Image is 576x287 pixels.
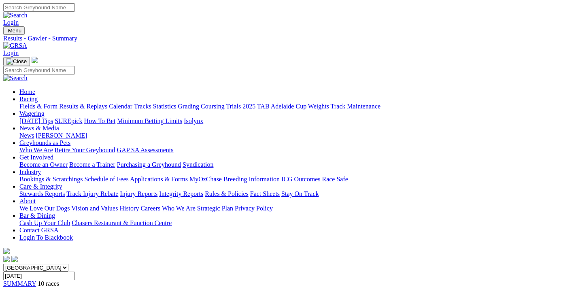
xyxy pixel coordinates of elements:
a: Syndication [183,161,213,168]
a: Home [19,88,35,95]
div: Bar & Dining [19,219,573,227]
a: Applications & Forms [130,176,188,183]
a: MyOzChase [189,176,222,183]
div: Wagering [19,117,573,125]
a: Results & Replays [59,103,107,110]
a: Race Safe [322,176,348,183]
a: Results - Gawler - Summary [3,35,573,42]
a: We Love Our Dogs [19,205,70,212]
a: Bar & Dining [19,212,55,219]
a: Privacy Policy [235,205,273,212]
a: About [19,198,36,204]
a: Coursing [201,103,225,110]
a: History [119,205,139,212]
a: Industry [19,168,41,175]
span: 10 races [38,280,59,287]
input: Select date [3,272,75,280]
img: logo-grsa-white.png [3,248,10,254]
a: Tracks [134,103,151,110]
a: 2025 TAB Adelaide Cup [242,103,306,110]
div: Racing [19,103,573,110]
a: Grading [178,103,199,110]
div: Get Involved [19,161,573,168]
a: Weights [308,103,329,110]
a: Isolynx [184,117,203,124]
a: Care & Integrity [19,183,62,190]
a: Stewards Reports [19,190,65,197]
a: Track Injury Rebate [66,190,118,197]
img: logo-grsa-white.png [32,57,38,63]
a: Cash Up Your Club [19,219,70,226]
a: Get Involved [19,154,53,161]
a: Become a Trainer [69,161,115,168]
a: Fact Sheets [250,190,280,197]
a: GAP SA Assessments [117,147,174,153]
button: Toggle navigation [3,57,30,66]
a: Chasers Restaurant & Function Centre [72,219,172,226]
span: Menu [8,28,21,34]
a: Trials [226,103,241,110]
a: Track Maintenance [331,103,380,110]
img: GRSA [3,42,27,49]
a: [PERSON_NAME] [36,132,87,139]
a: ICG Outcomes [281,176,320,183]
div: Industry [19,176,573,183]
img: facebook.svg [3,256,10,262]
img: twitter.svg [11,256,18,262]
a: Bookings & Scratchings [19,176,83,183]
a: [DATE] Tips [19,117,53,124]
img: Close [6,58,27,65]
a: News [19,132,34,139]
div: News & Media [19,132,573,139]
input: Search [3,3,75,12]
a: Login To Blackbook [19,234,73,241]
a: News & Media [19,125,59,132]
a: Retire Your Greyhound [55,147,115,153]
a: Integrity Reports [159,190,203,197]
a: Wagering [19,110,45,117]
a: Injury Reports [120,190,157,197]
a: Minimum Betting Limits [117,117,182,124]
a: Contact GRSA [19,227,58,234]
a: Greyhounds as Pets [19,139,70,146]
a: Schedule of Fees [84,176,128,183]
button: Toggle navigation [3,26,25,35]
a: Careers [140,205,160,212]
a: How To Bet [84,117,116,124]
img: Search [3,12,28,19]
div: Greyhounds as Pets [19,147,573,154]
a: Purchasing a Greyhound [117,161,181,168]
a: Rules & Policies [205,190,249,197]
div: About [19,205,573,212]
a: Login [3,19,19,26]
a: Stay On Track [281,190,319,197]
a: Who We Are [162,205,196,212]
input: Search [3,66,75,74]
img: Search [3,74,28,82]
a: Racing [19,96,38,102]
a: Statistics [153,103,176,110]
a: Login [3,49,19,56]
a: Breeding Information [223,176,280,183]
a: SUMMARY [3,280,36,287]
a: Strategic Plan [197,205,233,212]
a: Become an Owner [19,161,68,168]
a: Fields & Form [19,103,57,110]
a: Vision and Values [71,205,118,212]
a: Calendar [109,103,132,110]
a: Who We Are [19,147,53,153]
div: Care & Integrity [19,190,573,198]
a: SUREpick [55,117,82,124]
